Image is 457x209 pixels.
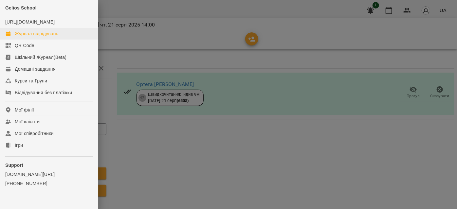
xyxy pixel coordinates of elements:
div: Мої співробітники [15,130,54,137]
div: Шкільний Журнал(Beta) [15,54,66,61]
a: [DOMAIN_NAME][URL] [5,171,93,178]
div: Мої філії [15,107,34,113]
span: Gelios School [5,5,37,10]
div: Мої клієнти [15,118,40,125]
div: Курси та Групи [15,78,47,84]
a: [PHONE_NUMBER] [5,180,93,187]
div: QR Code [15,42,34,49]
a: [URL][DOMAIN_NAME] [5,19,55,25]
div: Відвідування без платіжки [15,89,72,96]
div: Домашні завдання [15,66,55,72]
p: Support [5,162,93,168]
div: Журнал відвідувань [15,30,58,37]
div: Ігри [15,142,23,148]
